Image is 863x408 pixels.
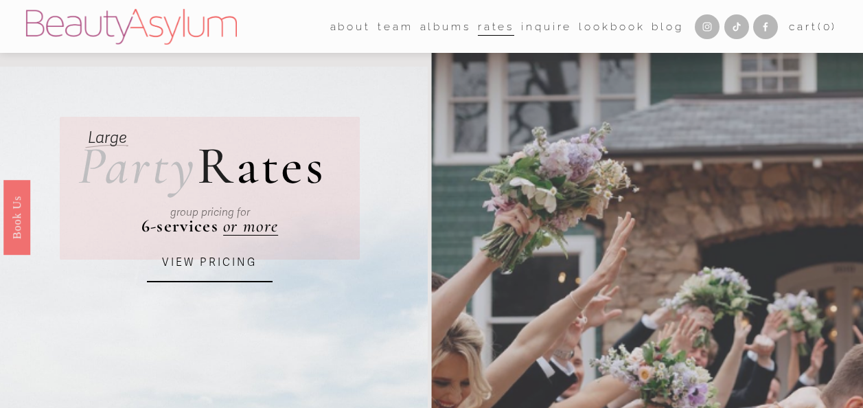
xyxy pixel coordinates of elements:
a: VIEW PRICING [147,245,272,282]
a: Rates [478,16,514,37]
span: ( ) [818,20,838,33]
a: Facebook [753,14,778,39]
a: Blog [652,16,684,37]
a: folder dropdown [330,16,371,37]
em: Large [88,128,127,148]
a: folder dropdown [378,16,413,37]
span: about [330,17,371,36]
a: TikTok [724,14,749,39]
a: Instagram [695,14,720,39]
a: albums [420,16,471,37]
span: 0 [823,20,832,33]
a: Book Us [3,180,30,255]
a: Lookbook [579,16,645,37]
span: R [197,134,236,198]
h2: ates [78,139,327,192]
em: Party [78,134,197,198]
a: Inquire [521,16,572,37]
img: Beauty Asylum | Bridal Hair &amp; Makeup Charlotte &amp; Atlanta [26,9,237,45]
a: 0 items in cart [789,17,837,36]
em: group pricing for [170,206,250,218]
span: team [378,17,413,36]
